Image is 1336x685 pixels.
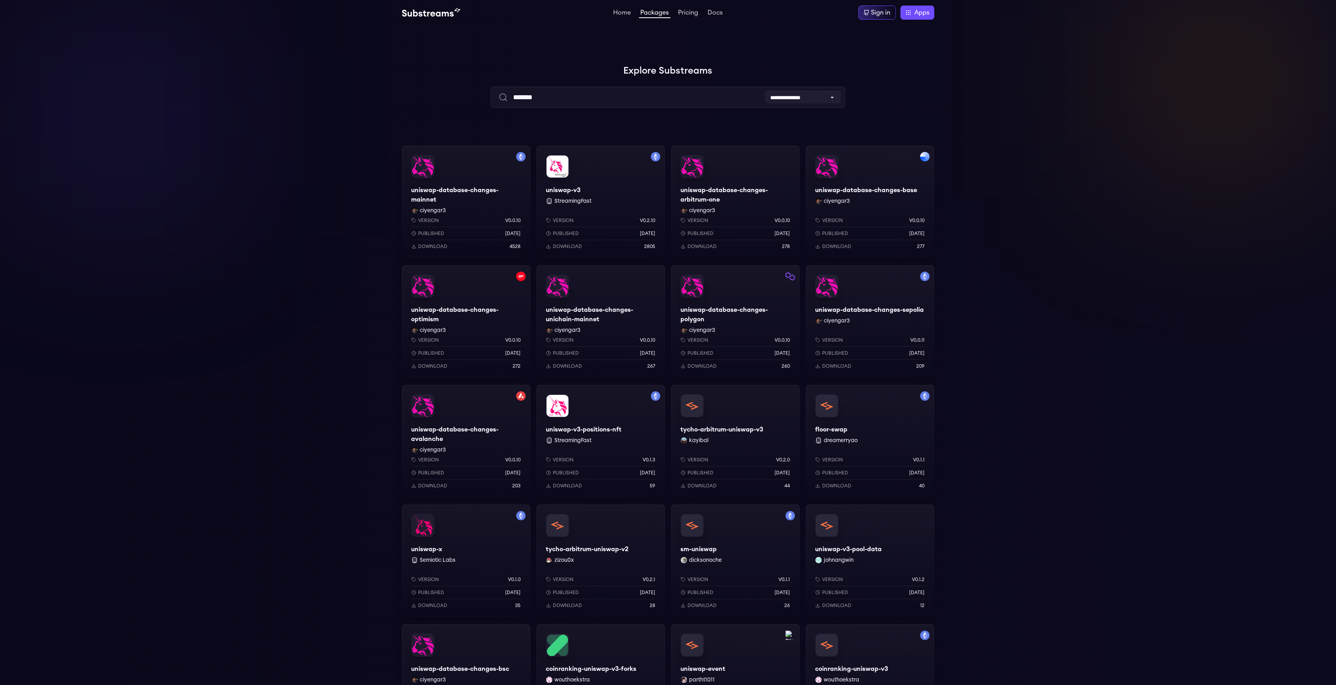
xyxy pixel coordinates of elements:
[823,457,843,463] p: Version
[553,217,574,224] p: Version
[420,326,446,334] button: ciyengar3
[640,470,656,476] p: [DATE]
[688,576,709,583] p: Version
[775,337,790,343] p: v0.0.10
[553,589,579,596] p: Published
[537,265,665,379] a: uniswap-database-changes-unichain-mainnetuniswap-database-changes-unichain-mainnetciyengar3 ciyen...
[419,363,448,369] p: Download
[823,350,849,356] p: Published
[688,243,717,250] p: Download
[553,483,582,489] p: Download
[921,602,925,609] p: 12
[688,602,717,609] p: Download
[516,272,526,281] img: Filter by optimism network
[506,230,521,237] p: [DATE]
[911,337,925,343] p: v0.0.11
[775,350,790,356] p: [DATE]
[688,589,714,596] p: Published
[823,576,843,583] p: Version
[871,8,891,17] div: Sign in
[688,230,714,237] p: Published
[782,363,790,369] p: 260
[553,337,574,343] p: Version
[824,556,854,564] button: johnangwin
[537,385,665,498] a: Filter by mainnet networkuniswap-v3-positions-nftuniswap-v3-positions-nft StreamingFastVersionv0....
[402,146,530,259] a: Filter by mainnet networkuniswap-database-changes-mainnetuniswap-database-changes-mainnetciyengar...
[419,217,439,224] p: Version
[419,602,448,609] p: Download
[555,197,592,205] button: StreamingFast
[910,470,925,476] p: [DATE]
[506,457,521,463] p: v0.0.10
[553,363,582,369] p: Download
[640,337,656,343] p: v0.0.10
[920,272,930,281] img: Filter by sepolia network
[782,243,790,250] p: 278
[640,589,656,596] p: [DATE]
[553,457,574,463] p: Version
[917,363,925,369] p: 209
[516,511,526,520] img: Filter by mainnet network
[910,217,925,224] p: v0.0.10
[645,243,656,250] p: 2805
[806,385,934,498] a: Filter by mainnet networkfloor-swapfloor-swap dreamerryaoVersionv0.1.1Published[DATE]Download40
[513,363,521,369] p: 272
[775,470,790,476] p: [DATE]
[919,483,925,489] p: 40
[688,483,717,489] p: Download
[420,556,456,564] button: Semiotic Labs
[506,217,521,224] p: v0.0.10
[419,337,439,343] p: Version
[640,350,656,356] p: [DATE]
[910,350,925,356] p: [DATE]
[823,230,849,237] p: Published
[555,326,581,334] button: ciyengar3
[671,265,800,379] a: Filter by polygon networkuniswap-database-changes-polygonuniswap-database-changes-polygonciyengar...
[915,8,930,17] span: Apps
[671,505,800,618] a: Filter by mainnet networksm-uniswapsm-uniswapdicksonoche dicksonocheVersionv0.1.1Published[DATE]D...
[917,243,925,250] p: 277
[513,483,521,489] p: 203
[910,589,925,596] p: [DATE]
[402,8,460,17] img: Substream's logo
[419,576,439,583] p: Version
[775,230,790,237] p: [DATE]
[920,391,930,401] img: Filter by mainnet network
[806,265,934,379] a: Filter by sepolia networkuniswap-database-changes-sepoliauniswap-database-changes-sepoliaciyengar...
[786,272,795,281] img: Filter by polygon network
[419,230,445,237] p: Published
[537,505,665,618] a: tycho-arbitrum-uniswap-v2tycho-arbitrum-uniswap-v2zizou0x zizou0xVersionv0.2.1Published[DATE]Down...
[640,230,656,237] p: [DATE]
[420,676,446,684] button: ciyengar3
[508,576,521,583] p: v0.1.0
[651,152,660,161] img: Filter by mainnet network
[785,602,790,609] p: 26
[553,576,574,583] p: Version
[553,350,579,356] p: Published
[506,589,521,596] p: [DATE]
[910,230,925,237] p: [DATE]
[419,470,445,476] p: Published
[920,152,930,161] img: Filter by base network
[785,483,790,489] p: 44
[689,326,715,334] button: ciyengar3
[823,470,849,476] p: Published
[786,511,795,520] img: Filter by mainnet network
[706,9,725,17] a: Docs
[553,602,582,609] p: Download
[688,363,717,369] p: Download
[555,437,592,444] button: StreamingFast
[639,9,671,18] a: Packages
[506,337,521,343] p: v0.0.10
[506,470,521,476] p: [DATE]
[823,217,843,224] p: Version
[612,9,633,17] a: Home
[651,391,660,401] img: Filter by mainnet network
[643,457,656,463] p: v0.1.3
[912,576,925,583] p: v0.1.2
[806,505,934,618] a: uniswap-v3-pool-datauniswap-v3-pool-datajohnangwin johnangwinVersionv0.1.2Published[DATE]Download12
[510,243,521,250] p: 4528
[420,446,446,454] button: ciyengar3
[775,217,790,224] p: v0.0.10
[806,146,934,259] a: Filter by base networkuniswap-database-changes-baseuniswap-database-changes-baseciyengar3 ciyenga...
